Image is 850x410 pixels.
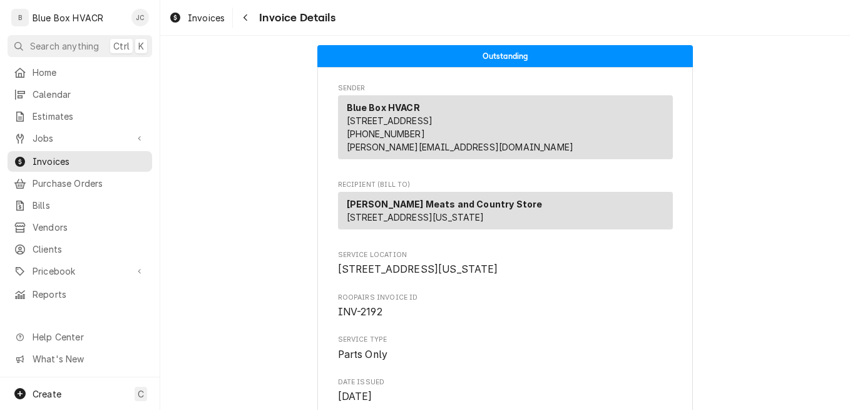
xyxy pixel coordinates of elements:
[8,261,152,281] a: Go to Pricebook
[33,66,146,79] span: Home
[33,110,146,123] span: Estimates
[30,39,99,53] span: Search anything
[8,35,152,57] button: Search anythingCtrlK
[8,62,152,83] a: Home
[11,9,29,26] div: B
[33,243,146,256] span: Clients
[33,88,146,101] span: Calendar
[338,192,673,234] div: Recipient (Bill To)
[8,151,152,172] a: Invoices
[338,95,673,159] div: Sender
[8,84,152,105] a: Calendar
[33,221,146,234] span: Vendors
[33,389,61,399] span: Create
[188,11,225,24] span: Invoices
[338,293,673,303] span: Roopairs Invoice ID
[8,284,152,305] a: Reports
[347,142,574,152] a: [PERSON_NAME][EMAIL_ADDRESS][DOMAIN_NAME]
[33,265,127,278] span: Pricebook
[8,327,152,347] a: Go to Help Center
[33,155,146,168] span: Invoices
[338,377,673,404] div: Date Issued
[347,102,420,113] strong: Blue Box HVACR
[8,106,152,127] a: Estimates
[113,39,130,53] span: Ctrl
[483,52,528,60] span: Outstanding
[347,115,433,126] span: [STREET_ADDRESS]
[347,199,543,209] strong: [PERSON_NAME] Meats and Country Store
[338,389,673,404] span: Date Issued
[338,347,673,362] span: Service Type
[33,330,145,344] span: Help Center
[33,288,146,301] span: Reports
[33,352,145,365] span: What's New
[338,335,673,362] div: Service Type
[347,129,425,139] a: [PHONE_NUMBER]
[338,305,673,320] span: Roopairs Invoice ID
[164,8,230,28] a: Invoices
[338,306,382,318] span: INV-2192
[8,173,152,194] a: Purchase Orders
[338,250,673,277] div: Service Location
[347,212,484,223] span: [STREET_ADDRESS][US_STATE]
[338,250,673,260] span: Service Location
[338,180,673,190] span: Recipient (Bill To)
[338,349,388,360] span: Parts Only
[8,239,152,260] a: Clients
[338,377,673,387] span: Date Issued
[338,180,673,235] div: Invoice Recipient
[338,293,673,320] div: Roopairs Invoice ID
[33,132,127,145] span: Jobs
[8,195,152,216] a: Bills
[8,349,152,369] a: Go to What's New
[33,11,103,24] div: Blue Box HVACR
[317,45,693,67] div: Status
[138,387,144,401] span: C
[131,9,149,26] div: JC
[235,8,255,28] button: Navigate back
[255,9,335,26] span: Invoice Details
[138,39,144,53] span: K
[338,83,673,165] div: Invoice Sender
[338,95,673,164] div: Sender
[338,192,673,229] div: Recipient (Bill To)
[338,83,673,93] span: Sender
[338,391,372,402] span: [DATE]
[33,199,146,212] span: Bills
[8,217,152,238] a: Vendors
[131,9,149,26] div: Josh Canfield's Avatar
[338,262,673,277] span: Service Location
[8,128,152,149] a: Go to Jobs
[338,263,498,275] span: [STREET_ADDRESS][US_STATE]
[33,177,146,190] span: Purchase Orders
[338,335,673,345] span: Service Type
